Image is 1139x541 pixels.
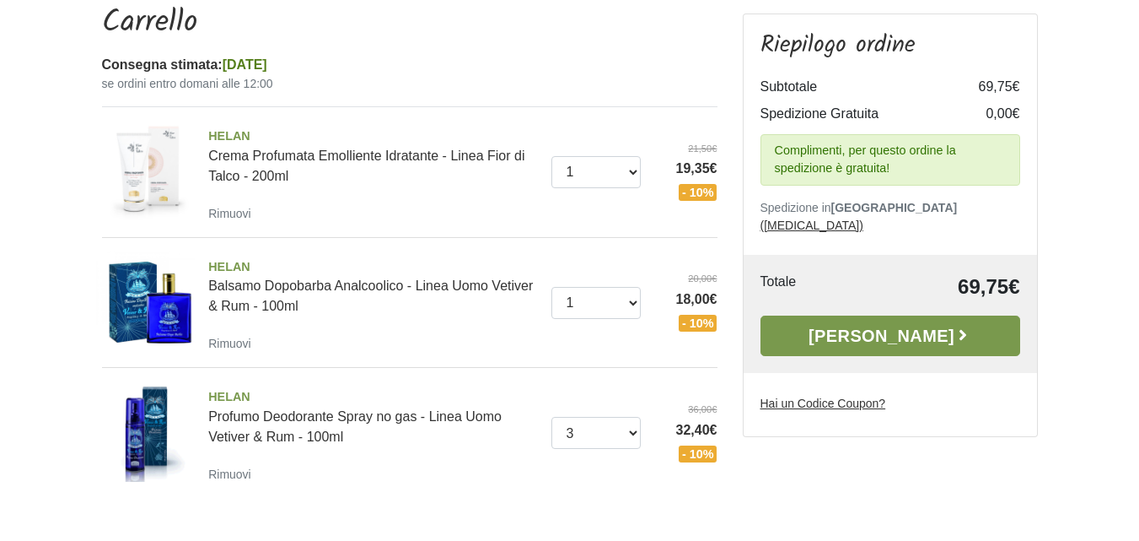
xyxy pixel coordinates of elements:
[208,337,251,350] small: Rimuovi
[208,127,539,183] a: HELANCrema Profumata Emolliente Idratante - Linea Fior di Talco - 200ml
[760,219,863,232] a: ([MEDICAL_DATA])
[760,395,886,413] label: Hai un Codice Coupon?
[653,420,717,441] span: 32,40€
[208,258,539,277] span: HELAN
[208,258,539,314] a: HELANBalsamo Dopobarba Analcoolico - Linea Uomo Vetiver & Rum - 100ml
[208,463,258,484] a: Rimuovi
[653,159,717,179] span: 19,35€
[208,468,251,481] small: Rimuovi
[953,100,1020,127] td: 0,00€
[831,201,958,214] b: [GEOGRAPHIC_DATA]
[653,403,717,417] del: 36,00€
[653,142,717,156] del: 21,50€
[760,73,953,100] td: Subtotale
[102,5,717,41] h1: Carrello
[208,203,258,224] a: Rimuovi
[208,388,539,407] span: HELAN
[760,316,1020,356] a: [PERSON_NAME]
[760,134,1020,186] div: Complimenti, per questo ordine la spedizione è gratuita!
[102,55,717,75] div: Consegna stimata:
[208,388,539,444] a: HELANProfumo Deodorante Spray no gas - Linea Uomo Vetiver & Rum - 100ml
[208,127,539,146] span: HELAN
[679,184,717,201] span: - 10%
[653,272,717,286] del: 20,00€
[679,446,717,463] span: - 10%
[856,272,1020,302] td: 69,75€
[760,272,856,302] td: Totale
[653,289,717,310] span: 18,00€
[679,315,717,332] span: - 10%
[953,73,1020,100] td: 69,75€
[102,75,717,93] small: se ordini entro domani alle 12:00
[208,207,251,220] small: Rimuovi
[760,199,1020,235] p: Spedizione in
[208,333,258,354] a: Rimuovi
[96,381,196,482] img: Profumo Deodorante Spray no gas - Linea Uomo Vetiver & Rum - 100ml
[96,121,196,221] img: Crema Profumata Emolliente Idratante - Linea Fior di Talco - 200ml
[96,252,196,352] img: Balsamo Dopobarba Analcoolico - Linea Uomo Vetiver & Rum - 100ml
[223,57,267,72] span: [DATE]
[760,31,1020,60] h3: Riepilogo ordine
[760,397,886,410] u: Hai un Codice Coupon?
[760,100,953,127] td: Spedizione Gratuita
